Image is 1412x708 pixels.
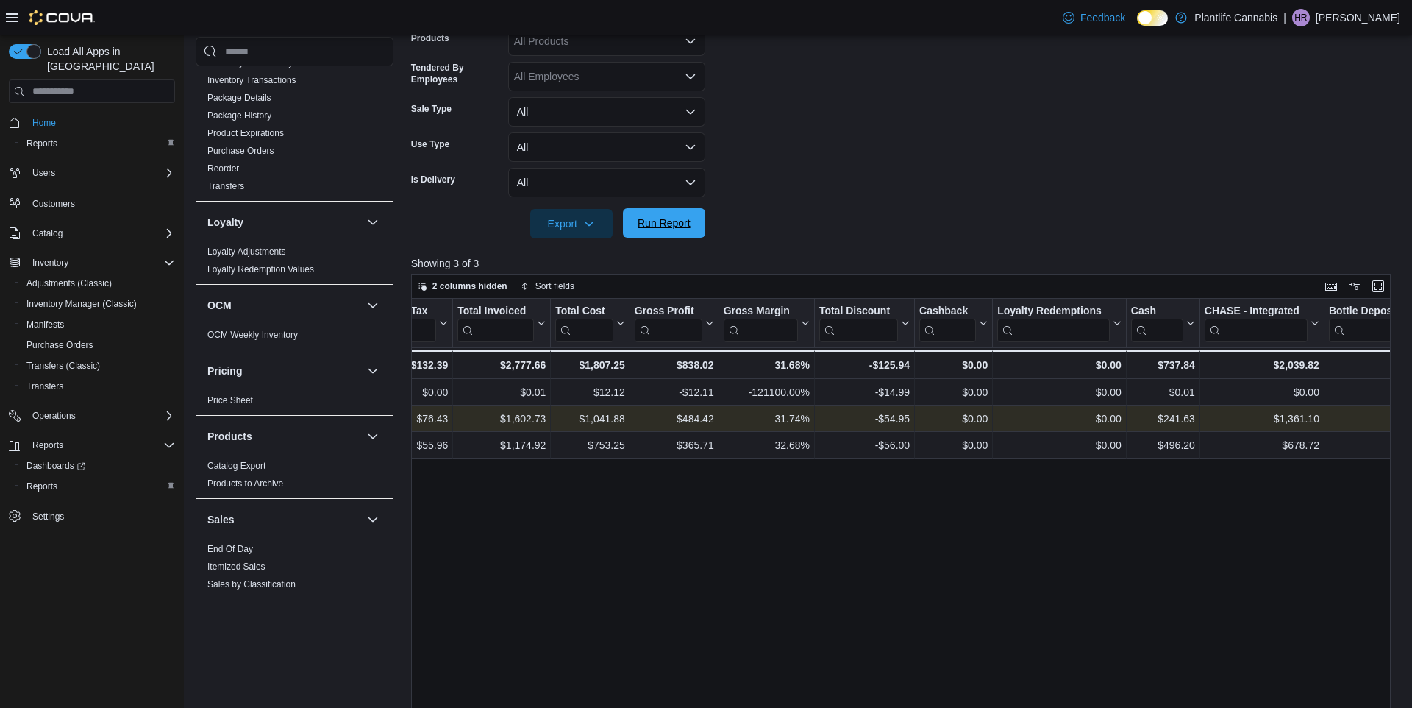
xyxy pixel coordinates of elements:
button: Pricing [207,364,361,378]
div: $0.01 [457,383,546,401]
span: Users [32,167,55,179]
span: Package History [207,110,271,121]
div: Cashback [919,305,976,342]
span: Catalog Export [207,460,265,472]
span: Catalog [32,227,63,239]
button: Sort fields [515,277,580,295]
span: Price Sheet [207,394,253,406]
span: Dashboards [26,460,85,472]
div: Gross Profit [635,305,702,342]
div: $0.00 [1205,383,1319,401]
span: Feedback [1080,10,1125,25]
button: Export [530,209,613,238]
a: Reorder [207,163,239,174]
div: $2,777.66 [457,356,546,374]
div: $678.72 [1205,436,1319,454]
div: Gross Profit [635,305,702,319]
div: Haley Russell [1292,9,1310,26]
a: Manifests [21,316,70,333]
button: Catalog [26,224,68,242]
button: Run Report [623,208,705,238]
div: 31.68% [723,356,809,374]
span: Export [539,209,604,238]
button: Open list of options [685,35,696,47]
span: Transfers [207,180,244,192]
button: Home [3,112,181,133]
div: 31.74% [723,410,809,428]
div: -$14.99 [819,383,910,401]
button: Purchase Orders [15,335,181,355]
button: Manifests [15,314,181,335]
button: Adjustments (Classic) [15,273,181,294]
div: Loyalty Redemptions [997,305,1110,342]
button: OCM [207,298,361,313]
span: Adjustments (Classic) [26,277,112,289]
a: Feedback [1057,3,1131,32]
div: -$54.95 [819,410,910,428]
button: Reports [15,476,181,497]
span: Operations [32,410,76,422]
a: Dashboards [15,456,181,476]
div: CHASE - Integrated [1205,305,1308,319]
div: -$125.94 [819,356,910,374]
span: Reports [26,436,175,454]
div: $496.20 [1131,436,1195,454]
div: $0.00 [919,356,988,374]
label: Is Delivery [411,174,455,185]
button: All [508,97,705,127]
div: Inventory [196,1,393,201]
span: Manifests [26,319,64,330]
span: Loyalty Redemption Values [207,263,314,275]
span: Loyalty Adjustments [207,246,286,258]
span: Dashboards [21,457,175,475]
span: Reports [26,138,57,149]
span: Purchase Orders [26,339,93,351]
div: $76.43 [384,410,448,428]
a: Adjustments (Classic) [21,275,118,292]
div: Total Cost [555,305,613,319]
div: Cash [1131,305,1183,342]
button: Total Discount [819,305,910,342]
span: Transfers (Classic) [26,360,100,372]
p: [PERSON_NAME] [1316,9,1400,26]
a: Catalog Export [207,461,265,471]
span: OCM Weekly Inventory [207,329,298,341]
div: Cash [1131,305,1183,319]
div: $241.63 [1131,410,1195,428]
span: End Of Day [207,543,253,555]
a: Package Details [207,93,271,103]
button: Inventory Manager (Classic) [15,294,181,314]
span: Customers [26,194,175,212]
button: Sales [364,511,382,528]
div: $0.00 [919,383,988,401]
div: $838.02 [635,356,714,374]
span: Inventory Manager (Classic) [21,295,175,313]
h3: OCM [207,298,232,313]
nav: Complex example [9,106,175,565]
span: Inventory [32,257,68,269]
div: Total Tax [384,305,436,319]
div: Bottle Deposit [1329,305,1407,319]
button: Reports [26,436,69,454]
div: Loyalty [196,243,393,284]
span: Run Report [638,216,691,230]
span: Package Details [207,92,271,104]
div: $753.25 [555,436,624,454]
div: -$56.00 [819,436,910,454]
span: Transfers [21,378,175,395]
span: Itemized Sales [207,561,265,573]
a: Inventory Transactions [207,75,296,85]
div: $1,602.73 [457,410,546,428]
span: Sort fields [535,280,574,292]
div: $365.71 [635,436,714,454]
div: $0.00 [384,383,448,401]
a: OCM Weekly Inventory [207,330,298,340]
button: Loyalty Redemptions [997,305,1122,342]
div: -121100.00% [723,383,809,401]
a: Products to Archive [207,478,283,489]
span: Catalog [26,224,175,242]
div: Products [196,457,393,498]
button: Total Tax [384,305,448,342]
button: Enter fullscreen [1369,277,1387,295]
